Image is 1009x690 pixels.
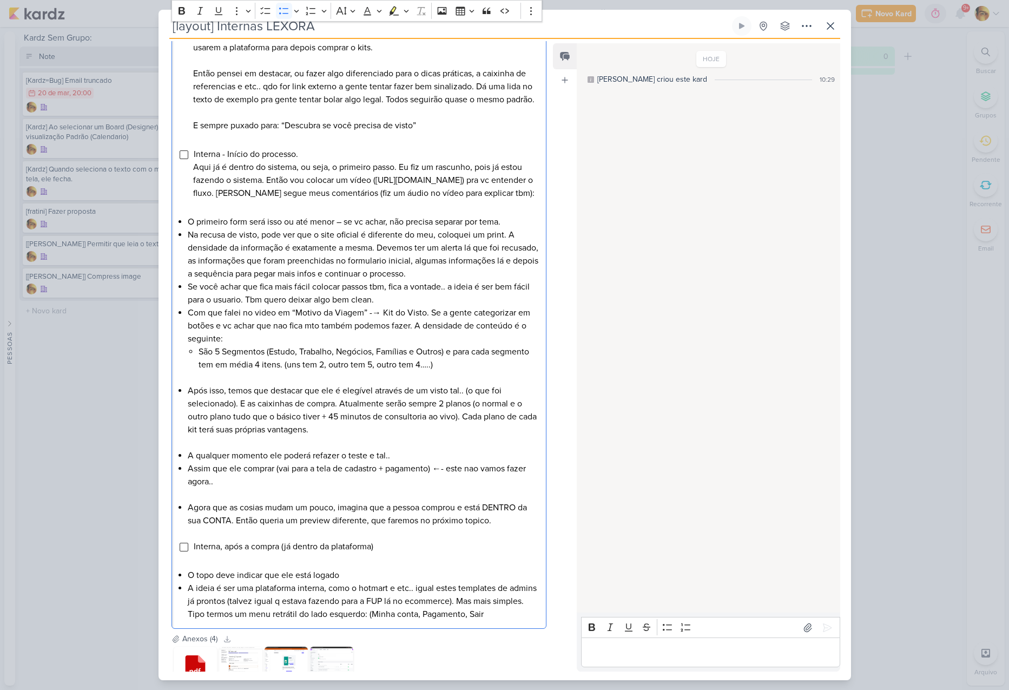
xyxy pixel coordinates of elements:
[188,215,540,228] li: O primeiro form será isso ou até menor – se vc achar, não precisa separar por tema.
[169,16,730,36] input: Kard Sem Título
[188,462,540,488] li: Assim que ele comprar (vai para a tela de cadastro + pagamento) ←- este nao vamos fazer agora..
[194,541,373,552] span: Interna, após a compra (já dentro da plataforma)
[219,647,262,690] img: rRpg0QCIOpI6JhzMCa9G69Az3auGDX-metaQ2FwdHVyYSBkZSBUZWxhIDIwMjUtMDktMjggYcyAcyAxMC41Mi40NS5wbmc=-.png
[188,228,540,280] li: Na recusa de visto, pode ver que o site oficial é diferente do meu, coloquei um print. A densidad...
[188,501,540,527] li: Agora que as cosias mudam um pouco, imagina que a pessoa comprou e está DENTRO da sua CONTA. Entã...
[188,569,540,582] li: O topo deve indicar que ele está logado
[581,638,840,667] div: Editor editing area: main
[581,617,840,638] div: Editor toolbar
[265,647,308,690] img: J7K48E9QcBclJmKYANrfFmZuFJTZiw-metaYWRtaW4zLnBuZw==-.png
[820,75,835,84] div: 10:29
[188,582,540,621] li: A ideia é ser uma plataforma interna, como o hotmart e etc.. igual estes templates de admins já p...
[737,22,746,30] div: Ligar relógio
[188,280,540,306] li: Se você achar que fica mais fácil colocar passos tbm, fica a vontade.. a ideia é ser bem fácil pa...
[188,384,540,436] li: Após isso, temos que destacar que ele é elegível através de um visto tal.. (o que foi selecionado...
[193,149,535,199] span: Interna - Início do processo. Aqui já é dentro do sistema, ou seja, o primeiro passo. Eu fiz um r...
[310,647,353,690] img: MbFy735uiJlqDOIFtFOwLJLKsvTr1i-metaYWRtaW4yLnBuZw==-.png
[188,449,540,462] li: A qualquer momento ele poderá refazer o teste e tal..
[188,306,540,371] li: Com que falei no video em “Motivo da Viagem” -→ Kit do Visto. Se a gente categorizar em botões e ...
[199,345,540,371] li: São 5 Segmentos (Estudo, Trabalho, Negócios, Famílias e Outros) e para cada segmento tem em média...
[182,633,217,645] div: Anexos (4)
[597,74,707,85] div: [PERSON_NAME] criou este kard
